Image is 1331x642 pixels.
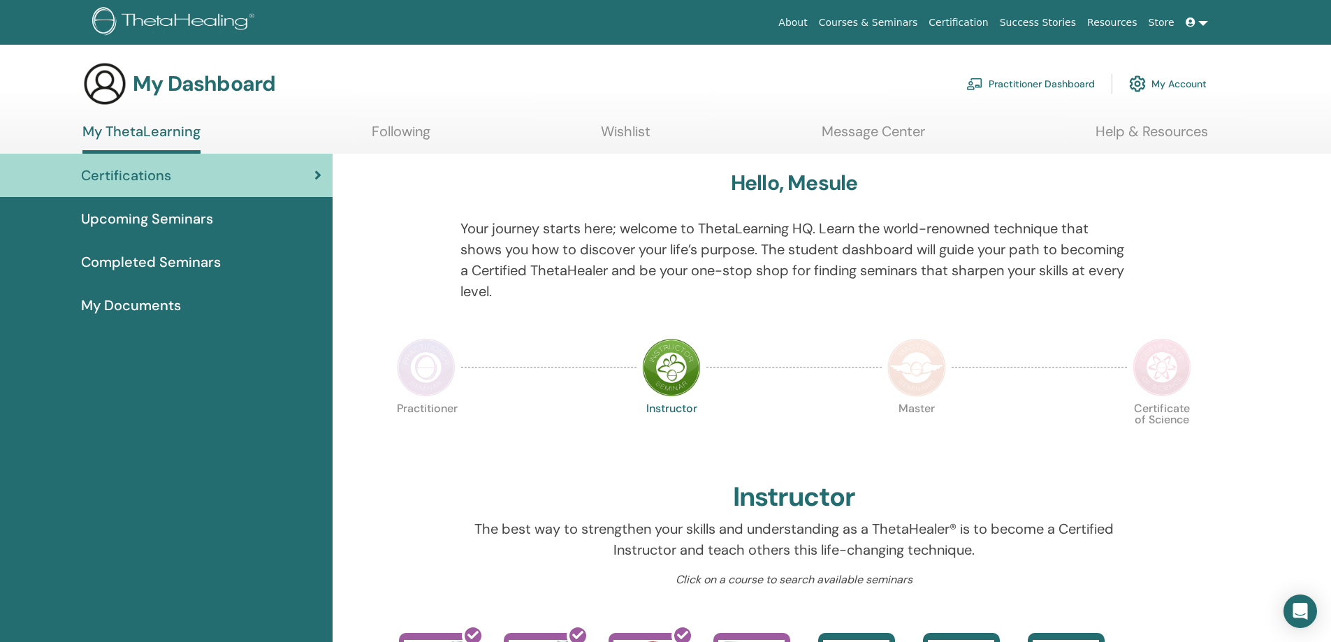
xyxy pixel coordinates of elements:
a: Message Center [822,123,925,150]
a: Certification [923,10,994,36]
p: Your journey starts here; welcome to ThetaLearning HQ. Learn the world-renowned technique that sh... [460,218,1128,302]
a: Success Stories [994,10,1082,36]
h2: Instructor [733,481,855,513]
span: My Documents [81,295,181,316]
a: My Account [1129,68,1207,99]
p: Instructor [642,403,701,462]
a: My ThetaLearning [82,123,201,154]
a: Resources [1082,10,1143,36]
p: Click on a course to search available seminars [460,571,1128,588]
img: Bilim Sertifikası [1133,338,1191,397]
div: Open Intercom Messenger [1283,594,1317,628]
img: logo.png [92,7,259,38]
p: Practitioner [397,403,456,462]
span: Certifications [81,165,171,186]
img: Eğitmen [642,338,701,397]
a: Courses & Seminars [813,10,924,36]
a: Wishlist [601,123,650,150]
img: cog.svg [1129,72,1146,96]
a: Store [1143,10,1180,36]
p: Certificate of Science [1133,403,1191,462]
a: About [773,10,813,36]
span: Upcoming Seminars [81,208,213,229]
p: Master [887,403,946,462]
a: Following [372,123,430,150]
span: Completed Seminars [81,251,221,272]
a: Practitioner Dashboard [966,68,1095,99]
h3: Hello, Mesule [731,170,858,196]
img: generic-user-icon.jpg [82,61,127,106]
img: Usta [887,338,946,397]
img: chalkboard-teacher.svg [966,78,983,90]
img: Uygulayıcı [397,338,456,397]
h3: My Dashboard [133,71,275,96]
p: The best way to strengthen your skills and understanding as a ThetaHealer® is to become a Certifi... [460,518,1128,560]
a: Help & Resources [1096,123,1208,150]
